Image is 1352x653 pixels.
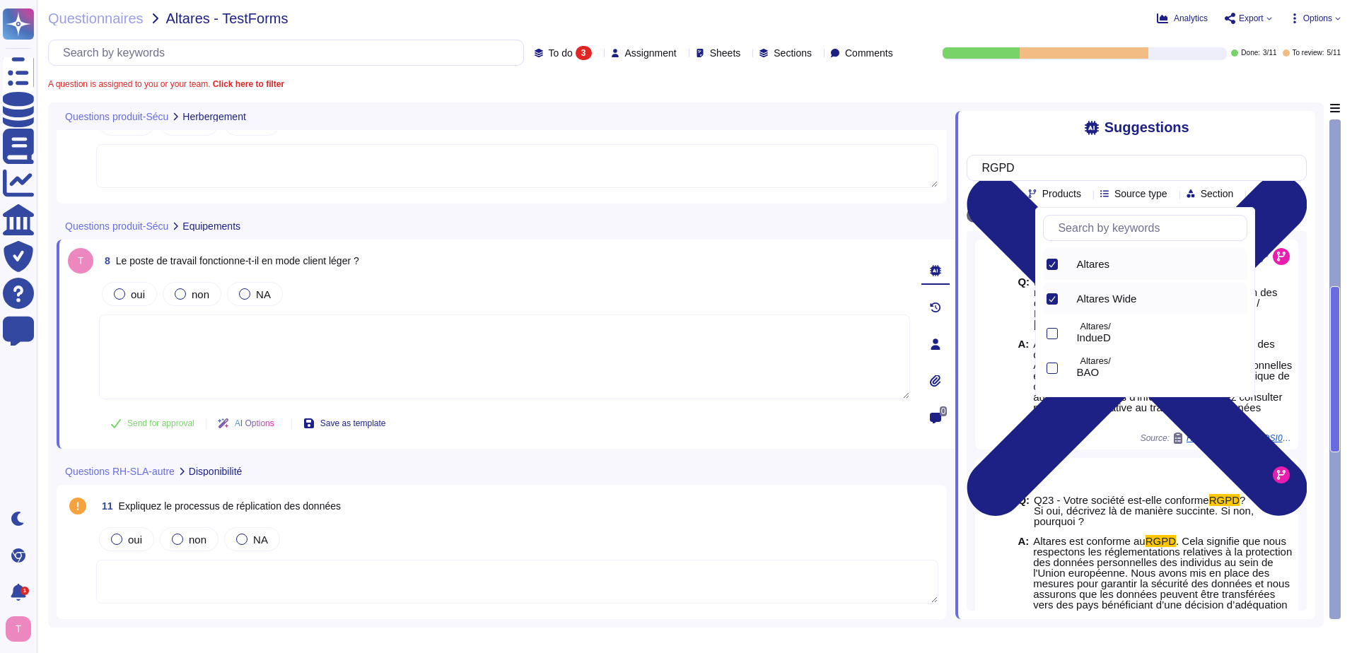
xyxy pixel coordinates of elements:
[1065,283,1247,314] div: Altares Wide
[253,534,268,546] span: NA
[292,409,397,437] button: Save as template
[1051,216,1246,240] input: Search by keywords
[1065,248,1247,280] div: Altares
[845,48,893,58] span: Comments
[119,500,341,512] span: Expliquez le processus de réplication des données
[774,48,812,58] span: Sections
[65,112,168,122] span: Questions produit-Sécu
[96,501,113,511] span: 11
[710,48,741,58] span: Sheets
[1076,258,1109,271] span: Altares
[1065,352,1247,384] div: BAO
[1065,360,1071,376] div: BAO
[182,112,246,122] span: Herbergement
[1076,366,1099,379] span: BAO
[182,221,240,231] span: Equipements
[1076,258,1241,271] div: Altares
[6,616,31,642] img: user
[549,48,573,58] span: To do
[189,534,206,546] span: non
[625,48,677,58] span: Assignment
[131,288,145,300] span: oui
[1239,14,1264,23] span: Export
[48,80,284,88] span: A question is assigned to you or your team.
[1065,317,1247,349] div: IndueD
[1241,49,1260,57] span: Done:
[128,534,142,546] span: oui
[192,288,209,300] span: non
[21,587,29,595] div: 1
[1327,49,1341,57] span: 5 / 11
[256,288,271,300] span: NA
[974,155,1292,180] input: Search by keywords
[1174,14,1208,23] span: Analytics
[127,419,194,428] span: Send for approval
[1076,293,1136,305] span: Altares Wide
[235,419,274,428] span: AI Options
[166,11,289,25] span: Altares - TestForms
[1076,331,1241,344] div: IndueD
[1076,293,1241,305] div: Altares Wide
[1303,14,1332,23] span: Options
[1080,357,1241,366] p: Altares/
[189,466,242,476] span: Disponibilité
[1065,387,1247,418] div: Dataxess
[576,46,592,60] div: 3
[1076,366,1241,379] div: BAO
[3,613,41,645] button: user
[48,11,144,25] span: Questionnaires
[1065,325,1071,341] div: IndueD
[65,466,175,476] span: Questions RH-SLA-autre
[1065,290,1071,307] div: Altares Wide
[99,256,110,266] span: 8
[1080,322,1241,331] p: Altares/
[1157,13,1208,24] button: Analytics
[1263,49,1276,57] span: 3 / 11
[210,79,284,89] b: Click here to filter
[1033,535,1292,632] span: . Cela signifie que nous respectons les réglementations relatives à la protection des données per...
[116,255,359,266] span: Le poste de travail fonctionne-t-il en mode client léger ?
[68,248,93,273] img: user
[940,406,948,416] span: 0
[1018,536,1029,631] b: A:
[65,221,168,231] span: Questions produit-Sécu
[1293,49,1324,57] span: To review:
[320,419,386,428] span: Save as template
[56,40,523,65] input: Search by keywords
[99,409,206,437] button: Send for approval
[1065,256,1071,272] div: Altares
[1076,331,1110,344] span: IndueD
